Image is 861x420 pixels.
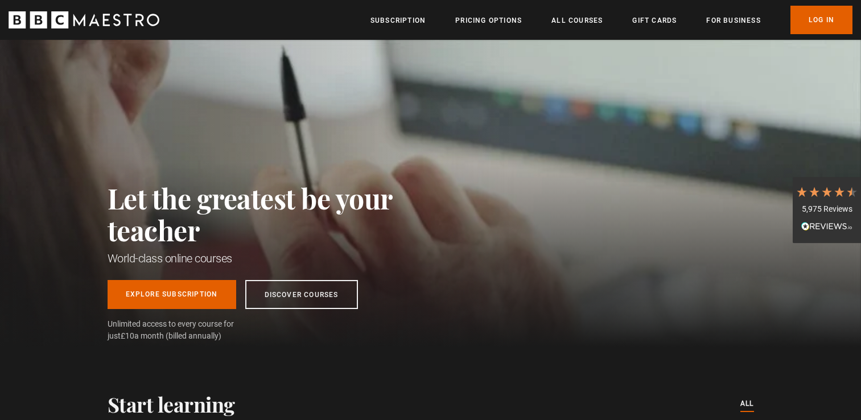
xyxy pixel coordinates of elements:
div: 5,975 ReviewsRead All Reviews [793,177,861,243]
nav: Primary [370,6,852,34]
div: 5,975 Reviews [796,204,858,215]
a: Gift Cards [632,15,677,26]
div: 4.7 Stars [796,186,858,198]
span: Unlimited access to every course for just a month (billed annually) [108,318,261,342]
h2: Let the greatest be your teacher [108,182,443,246]
a: Discover Courses [245,280,358,309]
span: £10 [121,331,134,340]
svg: BBC Maestro [9,11,159,28]
a: Log In [790,6,852,34]
a: Explore Subscription [108,280,236,309]
a: All Courses [551,15,603,26]
img: REVIEWS.io [801,222,852,230]
a: For business [706,15,760,26]
a: Pricing Options [455,15,522,26]
a: Subscription [370,15,426,26]
h1: World-class online courses [108,250,443,266]
div: Read All Reviews [796,221,858,234]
